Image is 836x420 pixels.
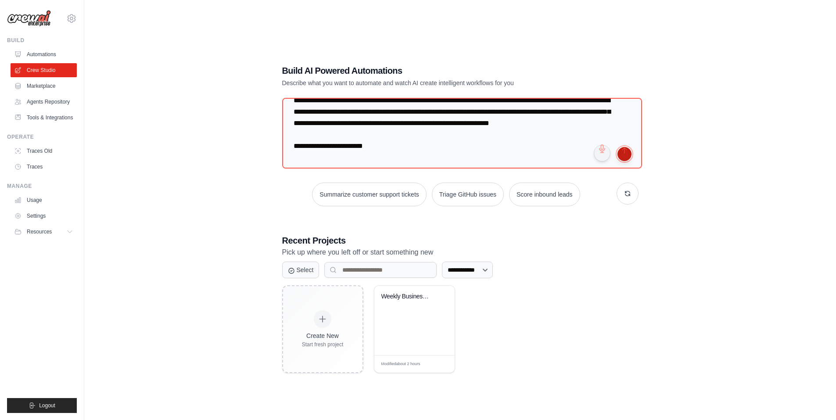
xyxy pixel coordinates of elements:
div: Operate [7,133,77,140]
span: Logout [39,402,55,409]
button: Triage GitHub issues [432,183,504,206]
a: Automations [11,47,77,61]
span: Resources [27,228,52,235]
button: Click to speak your automation idea [594,145,610,162]
a: Traces Old [11,144,77,158]
p: Describe what you want to automate and watch AI create intelligent workflows for you [282,79,577,87]
button: Logout [7,398,77,413]
h3: Recent Projects [282,234,639,247]
button: Score inbound leads [509,183,580,206]
a: Agents Repository [11,95,77,109]
img: Logo [7,10,51,27]
div: Manage [7,183,77,190]
a: Usage [11,193,77,207]
div: Weekly Business Intelligence Reporter [381,293,434,301]
iframe: Chat Widget [792,378,836,420]
span: Modified about 2 hours [381,361,420,367]
p: Pick up where you left off or start something new [282,247,639,258]
span: Edit [434,361,441,367]
a: Settings [11,209,77,223]
button: Resources [11,225,77,239]
div: Create New [302,331,344,340]
button: Select [282,262,319,278]
button: Get new suggestions [617,183,639,205]
a: Traces [11,160,77,174]
div: Build [7,37,77,44]
h1: Build AI Powered Automations [282,65,577,77]
a: Tools & Integrations [11,111,77,125]
a: Marketplace [11,79,77,93]
button: Summarize customer support tickets [312,183,426,206]
a: Crew Studio [11,63,77,77]
div: Start fresh project [302,341,344,348]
